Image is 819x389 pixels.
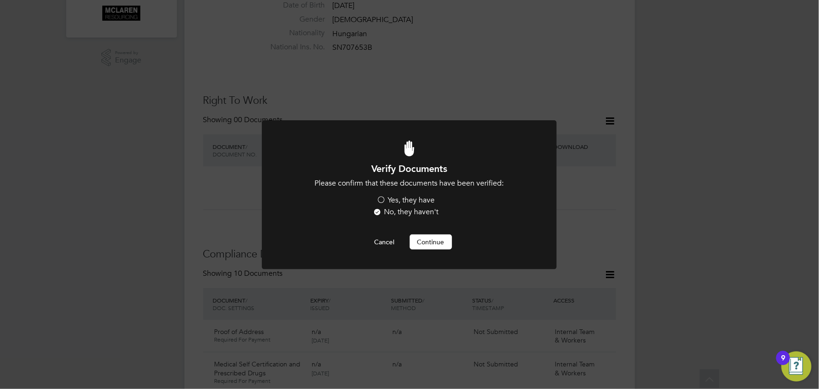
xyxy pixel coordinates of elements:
[367,234,402,249] button: Cancel
[373,207,439,217] label: No, they haven't
[287,179,531,188] p: Please confirm that these documents have been verified:
[377,195,435,205] label: Yes, they have
[287,163,531,175] h1: Verify Documents
[410,234,452,249] button: Continue
[781,351,811,381] button: Open Resource Center, 9 new notifications
[781,358,785,370] div: 9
